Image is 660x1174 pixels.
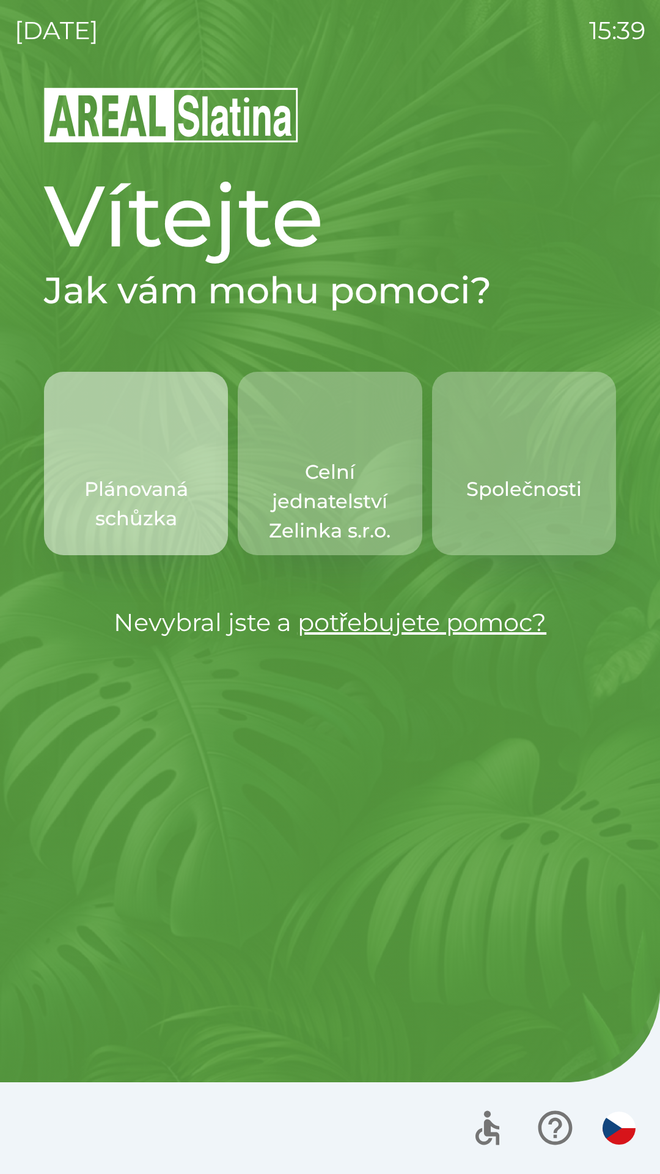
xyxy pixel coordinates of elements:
p: Nevybral jste a [44,604,616,641]
a: potřebujete pomoc? [298,607,546,637]
p: Plánovaná schůzka [73,474,199,533]
img: 889875ac-0dea-4846-af73-0927569c3e97.png [303,416,357,452]
h1: Vítejte [44,164,616,268]
p: 15:39 [589,12,645,49]
p: Společnosti [466,474,582,504]
h2: Jak vám mohu pomoci? [44,268,616,313]
img: cs flag [603,1112,636,1145]
img: Logo [44,86,616,144]
p: [DATE] [15,12,98,49]
button: Plánovaná schůzka [44,372,228,555]
p: Celní jednatelství Zelinka s.r.o. [267,457,392,545]
button: Společnosti [432,372,616,555]
img: 58b4041c-2a13-40f9-aad2-b58ace873f8c.png [497,416,551,470]
img: 0ea463ad-1074-4378-bee6-aa7a2f5b9440.png [109,416,163,470]
button: Celní jednatelství Zelinka s.r.o. [238,372,422,555]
